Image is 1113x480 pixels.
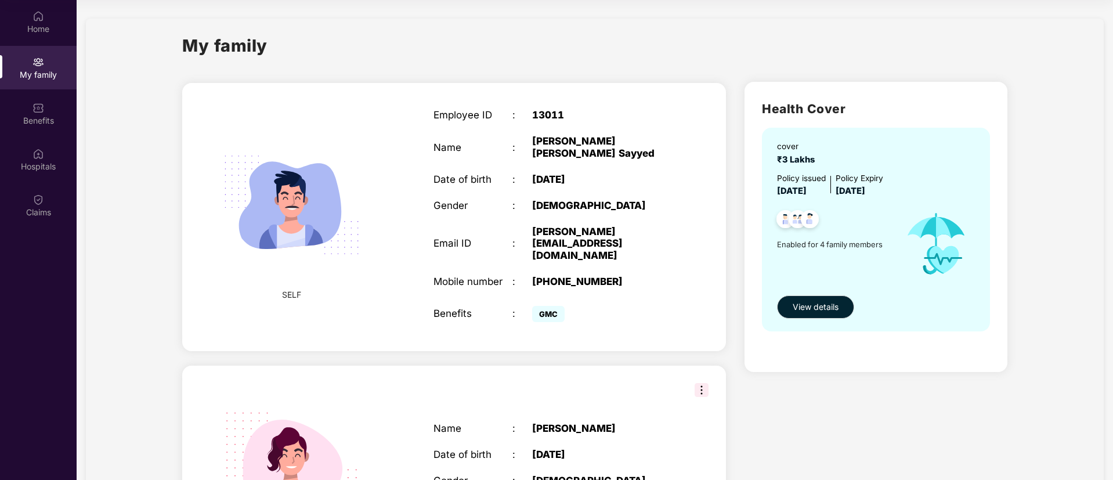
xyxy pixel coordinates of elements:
[777,140,819,153] div: cover
[836,172,883,185] div: Policy Expiry
[777,239,894,250] span: Enabled for 4 family members
[512,142,532,153] div: :
[532,306,565,322] span: GMC
[433,449,512,460] div: Date of birth
[433,423,512,434] div: Name
[695,383,709,397] img: svg+xml;base64,PHN2ZyB3aWR0aD0iMzIiIGhlaWdodD0iMzIiIHZpZXdCb3g9IjAgMCAzMiAzMiIgZmlsbD0ibm9uZSIgeG...
[512,449,532,460] div: :
[208,121,375,288] img: svg+xml;base64,PHN2ZyB4bWxucz0iaHR0cDovL3d3dy53My5vcmcvMjAwMC9zdmciIHdpZHRoPSIyMjQiIGhlaWdodD0iMT...
[32,102,44,114] img: svg+xml;base64,PHN2ZyBpZD0iQmVuZWZpdHMiIHhtbG5zPSJodHRwOi8vd3d3LnczLm9yZy8yMDAwL3N2ZyIgd2lkdGg9Ij...
[532,200,670,211] div: [DEMOGRAPHIC_DATA]
[32,194,44,205] img: svg+xml;base64,PHN2ZyBpZD0iQ2xhaW0iIHhtbG5zPSJodHRwOi8vd3d3LnczLm9yZy8yMDAwL3N2ZyIgd2lkdGg9IjIwIi...
[32,148,44,160] img: svg+xml;base64,PHN2ZyBpZD0iSG9zcGl0YWxzIiB4bWxucz0iaHR0cDovL3d3dy53My5vcmcvMjAwMC9zdmciIHdpZHRoPS...
[783,207,812,235] img: svg+xml;base64,PHN2ZyB4bWxucz0iaHR0cDovL3d3dy53My5vcmcvMjAwMC9zdmciIHdpZHRoPSI0OC45MTUiIGhlaWdodD...
[433,174,512,185] div: Date of birth
[512,276,532,287] div: :
[512,109,532,121] div: :
[836,186,865,196] span: [DATE]
[433,308,512,319] div: Benefits
[433,276,512,287] div: Mobile number
[512,237,532,249] div: :
[182,33,268,59] h1: My family
[762,99,990,118] h2: Health Cover
[512,308,532,319] div: :
[282,288,301,301] span: SELF
[777,186,807,196] span: [DATE]
[777,154,819,165] span: ₹3 Lakhs
[777,295,854,319] button: View details
[532,109,670,121] div: 13011
[777,172,826,185] div: Policy issued
[532,226,670,261] div: [PERSON_NAME][EMAIL_ADDRESS][DOMAIN_NAME]
[512,174,532,185] div: :
[433,200,512,211] div: Gender
[532,449,670,460] div: [DATE]
[894,199,979,290] img: icon
[532,174,670,185] div: [DATE]
[793,301,839,313] span: View details
[532,276,670,287] div: [PHONE_NUMBER]
[512,200,532,211] div: :
[771,207,800,235] img: svg+xml;base64,PHN2ZyB4bWxucz0iaHR0cDovL3d3dy53My5vcmcvMjAwMC9zdmciIHdpZHRoPSI0OC45NDMiIGhlaWdodD...
[32,10,44,22] img: svg+xml;base64,PHN2ZyBpZD0iSG9tZSIgeG1sbnM9Imh0dHA6Ly93d3cudzMub3JnLzIwMDAvc3ZnIiB3aWR0aD0iMjAiIG...
[32,56,44,68] img: svg+xml;base64,PHN2ZyB3aWR0aD0iMjAiIGhlaWdodD0iMjAiIHZpZXdCb3g9IjAgMCAyMCAyMCIgZmlsbD0ibm9uZSIgeG...
[433,237,512,249] div: Email ID
[433,109,512,121] div: Employee ID
[433,142,512,153] div: Name
[796,207,824,235] img: svg+xml;base64,PHN2ZyB4bWxucz0iaHR0cDovL3d3dy53My5vcmcvMjAwMC9zdmciIHdpZHRoPSI0OC45NDMiIGhlaWdodD...
[532,135,670,158] div: [PERSON_NAME] [PERSON_NAME] Sayyed
[532,423,670,434] div: [PERSON_NAME]
[512,423,532,434] div: :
